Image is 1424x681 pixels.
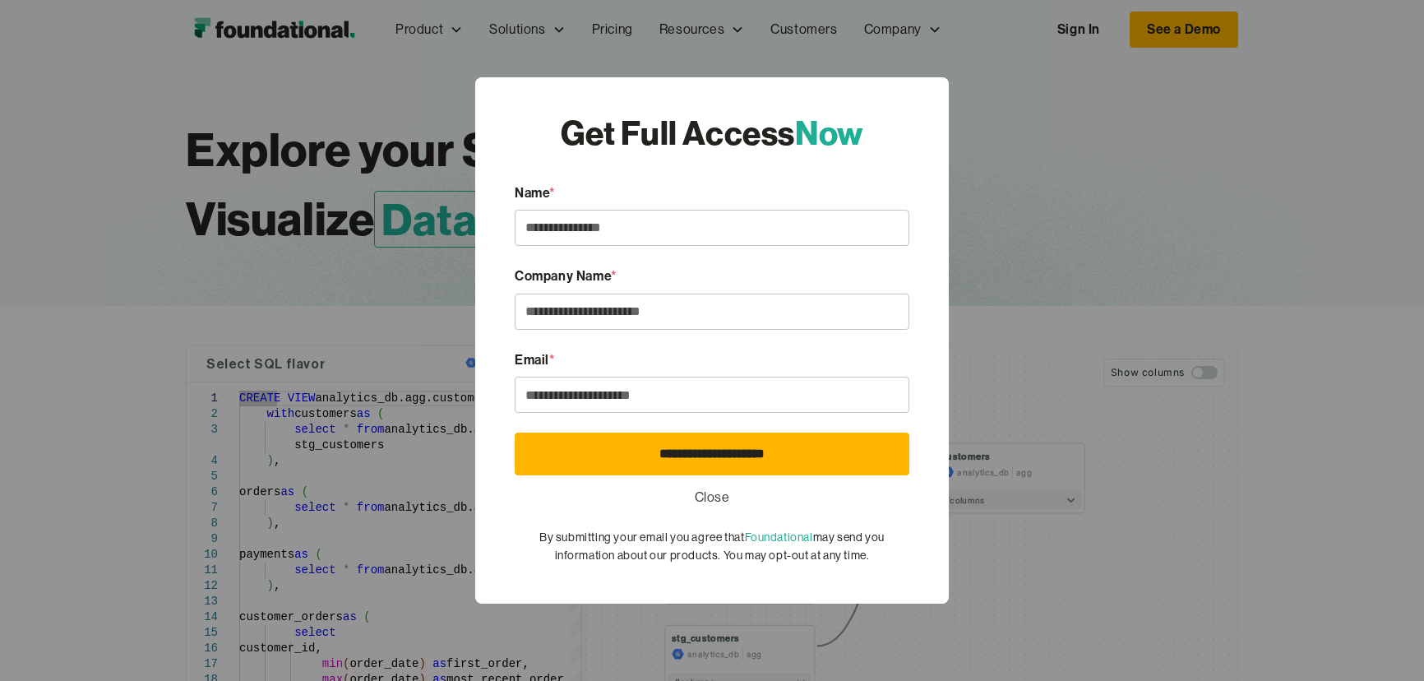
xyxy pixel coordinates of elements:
[515,266,909,287] div: Company Name
[745,530,813,544] a: Foundational
[515,350,909,371] div: Email
[561,110,863,156] div: Get Full Access
[695,487,730,508] a: Close
[795,112,863,154] span: Now
[515,183,909,204] div: Name
[515,528,909,565] div: By submitting your email you agree that may send you information about our products. You may opt-...
[515,183,909,565] form: Email Form [Query Analysis]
